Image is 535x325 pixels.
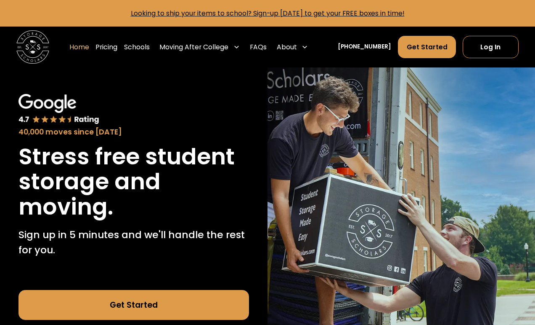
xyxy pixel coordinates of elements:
img: Storage Scholars main logo [16,30,49,63]
div: Moving After College [156,35,244,59]
a: Get Started [398,36,456,58]
a: Home [69,35,89,59]
div: About [277,42,297,52]
a: Get Started [19,290,249,320]
a: FAQs [250,35,267,59]
div: Moving After College [159,42,228,52]
a: home [16,30,49,63]
a: Looking to ship your items to school? Sign-up [DATE] to get your FREE boxes in time! [131,9,405,18]
h1: Stress free student storage and moving. [19,144,249,219]
a: [PHONE_NUMBER] [338,43,391,51]
a: Pricing [95,35,117,59]
a: Schools [124,35,150,59]
a: Log In [463,36,519,58]
img: Google 4.7 star rating [19,94,99,125]
div: About [273,35,312,59]
div: 40,000 moves since [DATE] [19,126,249,137]
p: Sign up in 5 minutes and we'll handle the rest for you. [19,227,249,257]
